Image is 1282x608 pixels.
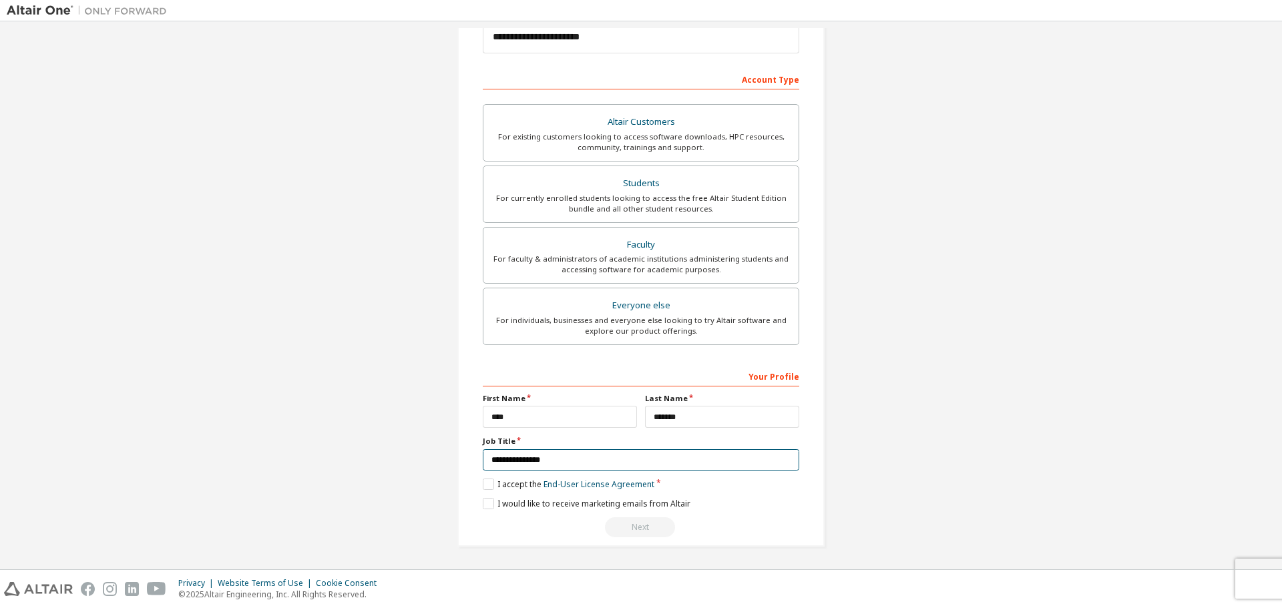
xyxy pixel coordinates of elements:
[483,393,637,404] label: First Name
[491,315,791,336] div: For individuals, businesses and everyone else looking to try Altair software and explore our prod...
[491,296,791,315] div: Everyone else
[483,365,799,386] div: Your Profile
[178,589,385,600] p: © 2025 Altair Engineering, Inc. All Rights Reserved.
[491,193,791,214] div: For currently enrolled students looking to access the free Altair Student Edition bundle and all ...
[491,254,791,275] div: For faculty & administrators of academic institutions administering students and accessing softwa...
[147,582,166,596] img: youtube.svg
[491,131,791,153] div: For existing customers looking to access software downloads, HPC resources, community, trainings ...
[491,113,791,131] div: Altair Customers
[7,4,174,17] img: Altair One
[316,578,385,589] div: Cookie Consent
[103,582,117,596] img: instagram.svg
[4,582,73,596] img: altair_logo.svg
[483,498,690,509] label: I would like to receive marketing emails from Altair
[544,479,654,490] a: End-User License Agreement
[125,582,139,596] img: linkedin.svg
[81,582,95,596] img: facebook.svg
[645,393,799,404] label: Last Name
[483,517,799,537] div: Read and acccept EULA to continue
[218,578,316,589] div: Website Terms of Use
[491,236,791,254] div: Faculty
[491,174,791,193] div: Students
[483,68,799,89] div: Account Type
[178,578,218,589] div: Privacy
[483,479,654,490] label: I accept the
[483,436,799,446] label: Job Title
